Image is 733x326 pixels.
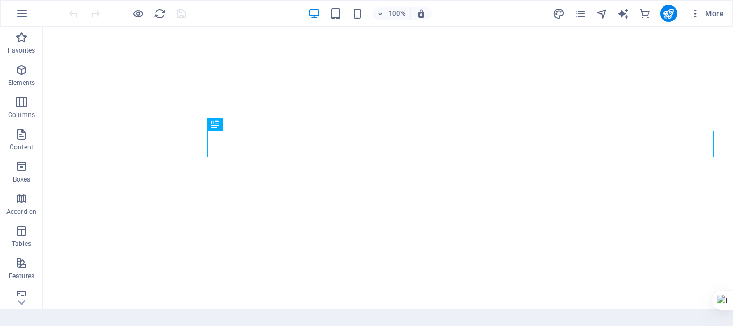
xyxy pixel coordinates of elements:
[12,240,31,248] p: Tables
[8,111,35,119] p: Columns
[416,9,426,18] i: On resize automatically adjust zoom level to fit chosen device.
[617,8,629,20] i: AI Writer
[686,5,728,22] button: More
[690,8,724,19] span: More
[553,7,566,20] button: design
[660,5,677,22] button: publish
[153,8,166,20] i: Reload page
[372,7,411,20] button: 100%
[596,8,608,20] i: Navigator
[553,8,565,20] i: Design (Ctrl+Alt+Y)
[9,272,34,280] p: Features
[13,175,31,184] p: Boxes
[639,8,651,20] i: Commerce
[8,78,35,87] p: Elements
[617,7,630,20] button: text_generator
[153,7,166,20] button: reload
[10,143,33,151] p: Content
[574,8,587,20] i: Pages (Ctrl+Alt+S)
[8,46,35,55] p: Favorites
[596,7,609,20] button: navigator
[131,7,144,20] button: Click here to leave preview mode and continue editing
[639,7,651,20] button: commerce
[389,7,406,20] h6: 100%
[662,8,675,20] i: Publish
[6,207,36,216] p: Accordion
[574,7,587,20] button: pages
